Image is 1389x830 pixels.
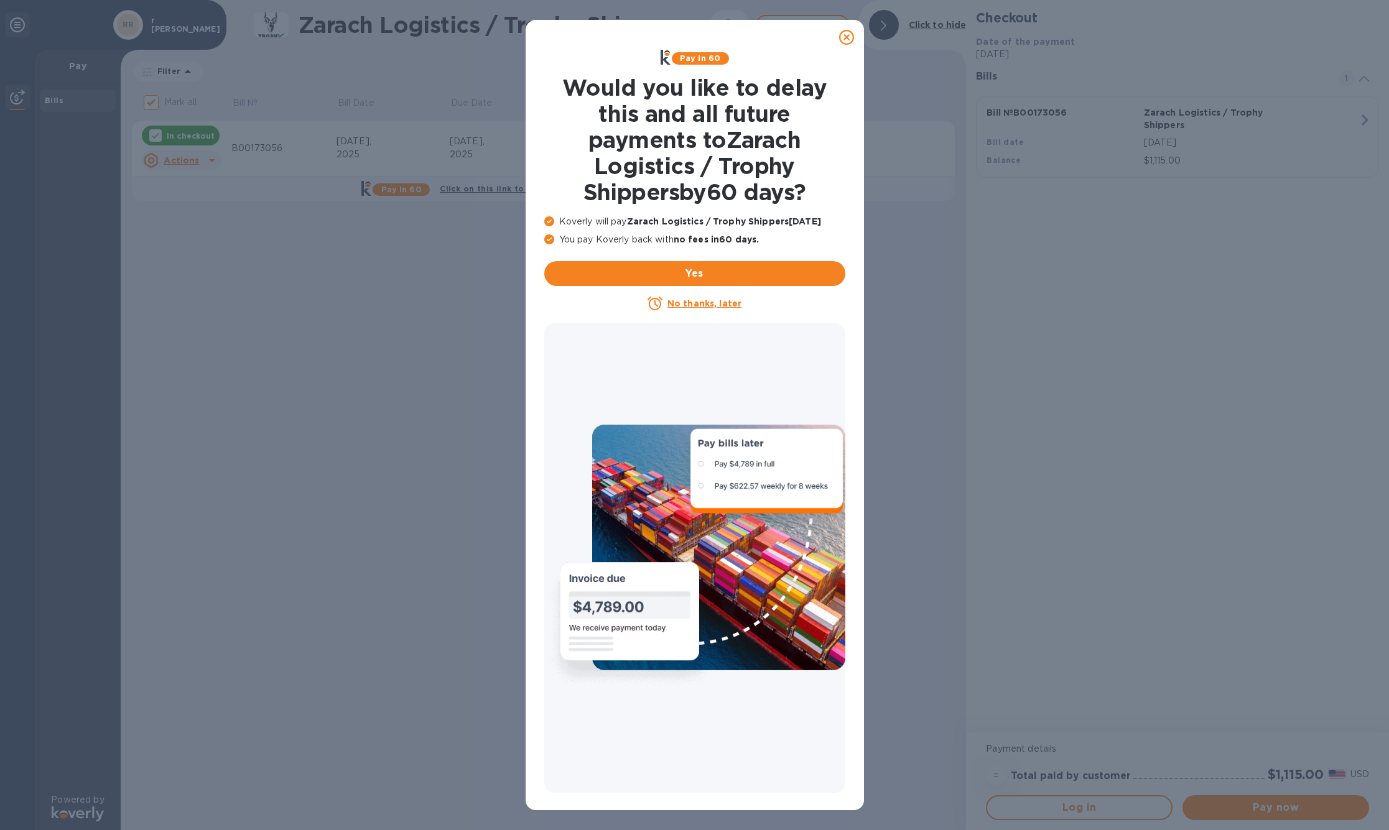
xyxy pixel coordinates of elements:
b: Zarach Logistics / Trophy Shippers [DATE] [627,216,821,226]
p: You pay Koverly back with [544,233,845,246]
u: No thanks, later [667,298,741,308]
b: no fees in 60 days . [674,234,759,244]
h1: Would you like to delay this and all future payments to Zarach Logistics / Trophy Shippers by 60 ... [544,75,845,205]
b: Pay in 60 [680,53,720,63]
p: Koverly will pay [544,215,845,228]
span: Yes [554,266,835,281]
button: Yes [544,261,845,286]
